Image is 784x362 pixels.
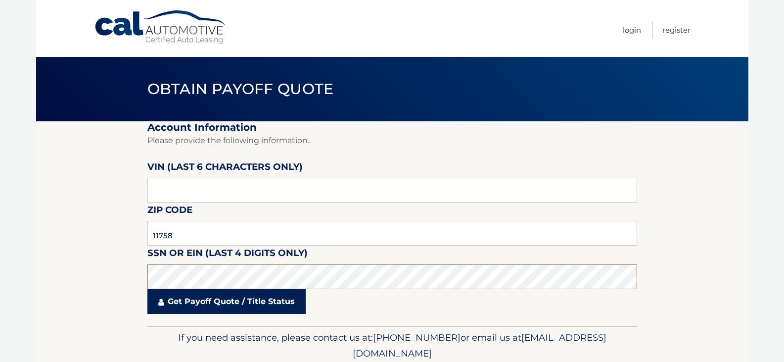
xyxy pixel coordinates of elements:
[662,22,691,38] a: Register
[147,121,637,134] h2: Account Information
[147,203,192,221] label: Zip Code
[147,80,334,98] span: Obtain Payoff Quote
[147,289,306,314] a: Get Payoff Quote / Title Status
[373,332,461,343] span: [PHONE_NUMBER]
[147,246,308,264] label: SSN or EIN (last 4 digits only)
[623,22,641,38] a: Login
[147,159,303,178] label: VIN (last 6 characters only)
[147,134,637,148] p: Please provide the following information.
[94,10,228,45] a: Cal Automotive
[154,330,631,362] p: If you need assistance, please contact us at: or email us at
